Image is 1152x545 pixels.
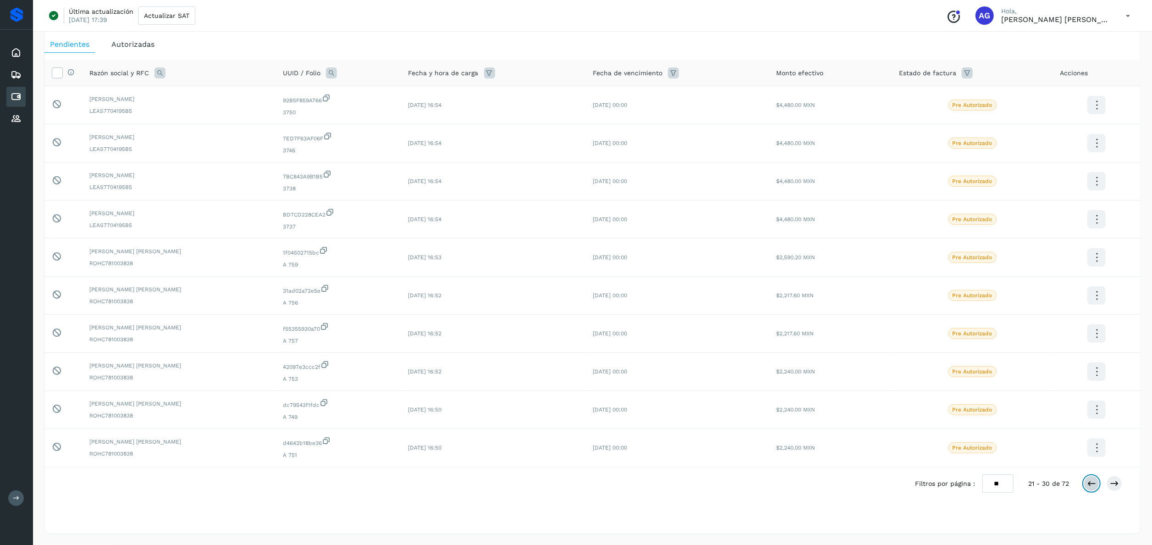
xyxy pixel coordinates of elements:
span: f55355930a70 [283,322,393,333]
span: ROHC781003838 [89,412,268,420]
p: Pre Autorizado [953,368,992,375]
span: LEAS7704195B5 [89,145,268,153]
span: LEAS7704195B5 [89,183,268,191]
span: [PERSON_NAME] [PERSON_NAME] [89,438,268,446]
span: [DATE] 00:00 [593,406,627,413]
div: Proveedores [6,109,26,129]
span: ROHC781003838 [89,335,268,344]
span: [DATE] 00:00 [593,102,627,108]
span: 92B5F859A766 [283,94,393,105]
span: [PERSON_NAME] [PERSON_NAME] [89,400,268,408]
span: Estado de factura [899,68,956,78]
p: Pre Autorizado [953,216,992,222]
span: UUID / Folio [283,68,320,78]
span: [DATE] 00:00 [593,330,627,337]
span: [PERSON_NAME] [89,95,268,103]
span: [DATE] 16:53 [408,254,442,261]
p: Pre Autorizado [953,445,992,451]
span: $2,240.00 MXN [777,368,816,375]
span: 31ad02a72e5e [283,284,393,295]
span: 3750 [283,108,393,117]
span: A 759 [283,261,393,269]
span: 21 - 30 de 72 [1028,479,1069,489]
span: Acciones [1060,68,1088,78]
span: [DATE] 16:52 [408,368,442,375]
span: $4,480.00 MXN [777,178,816,184]
span: A 757 [283,337,393,345]
span: [DATE] 00:00 [593,254,627,261]
span: [DATE] 00:00 [593,140,627,146]
span: [PERSON_NAME] [89,171,268,179]
span: 7BC843A9B1B5 [283,170,393,181]
span: [PERSON_NAME] [PERSON_NAME] [89,323,268,332]
span: A 756 [283,299,393,307]
span: 3737 [283,222,393,231]
span: $2,240.00 MXN [777,406,816,413]
span: [PERSON_NAME] [PERSON_NAME] [89,361,268,370]
span: [DATE] 00:00 [593,445,627,451]
div: Embarques [6,65,26,85]
span: LEAS7704195B5 [89,221,268,229]
span: A 751 [283,451,393,459]
span: [DATE] 16:54 [408,102,442,108]
span: d4642b18be36 [283,436,393,447]
p: Pre Autorizado [953,292,992,299]
span: BD7CD228CEA2 [283,208,393,219]
p: Hola, [1001,7,1111,15]
span: A 749 [283,413,393,421]
span: Monto efectivo [777,68,824,78]
button: Actualizar SAT [138,6,195,25]
span: dc79543f1fdc [283,398,393,409]
span: $2,217.60 MXN [777,330,814,337]
span: [DATE] 00:00 [593,368,627,375]
p: Pre Autorizado [953,330,992,337]
span: [PERSON_NAME] [PERSON_NAME] [89,285,268,294]
p: Última actualización [69,7,133,16]
span: [DATE] 00:00 [593,292,627,299]
span: 3738 [283,184,393,193]
span: [DATE] 16:52 [408,292,442,299]
span: Autorizadas [111,40,154,49]
span: 3746 [283,146,393,155]
span: $4,480.00 MXN [777,216,816,222]
span: [DATE] 16:54 [408,140,442,146]
span: [DATE] 16:50 [408,445,442,451]
span: Fecha y hora de carga [408,68,479,78]
span: LEAS7704195B5 [89,107,268,115]
div: Inicio [6,43,26,63]
span: Fecha de vencimiento [593,68,662,78]
span: ROHC781003838 [89,297,268,306]
p: Pre Autorizado [953,102,992,108]
span: $2,590.20 MXN [777,254,816,261]
span: [DATE] 16:52 [408,330,442,337]
span: $2,217.60 MXN [777,292,814,299]
span: ROHC781003838 [89,373,268,382]
span: [PERSON_NAME] [89,209,268,217]
div: Cuentas por pagar [6,87,26,107]
span: 7ED7F63AF06F [283,132,393,143]
span: [PERSON_NAME] [PERSON_NAME] [89,247,268,256]
span: $2,240.00 MXN [777,445,816,451]
span: [DATE] 00:00 [593,216,627,222]
p: Pre Autorizado [953,178,992,184]
p: [DATE] 17:39 [69,16,107,24]
p: Abigail Gonzalez Leon [1001,15,1111,24]
p: Pre Autorizado [953,140,992,146]
span: Pendientes [50,40,89,49]
span: [DATE] 16:54 [408,178,442,184]
span: [DATE] 16:54 [408,216,442,222]
span: Actualizar SAT [144,12,189,19]
span: [DATE] 16:50 [408,406,442,413]
span: 1f04502715bc [283,246,393,257]
span: Razón social y RFC [89,68,149,78]
span: $4,480.00 MXN [777,102,816,108]
span: ROHC781003838 [89,259,268,267]
span: $4,480.00 MXN [777,140,816,146]
span: ROHC781003838 [89,450,268,458]
span: 42097e3ccc2f [283,360,393,371]
p: Pre Autorizado [953,254,992,261]
span: [DATE] 00:00 [593,178,627,184]
span: A 753 [283,375,393,383]
p: Pre Autorizado [953,406,992,413]
span: [PERSON_NAME] [89,133,268,141]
